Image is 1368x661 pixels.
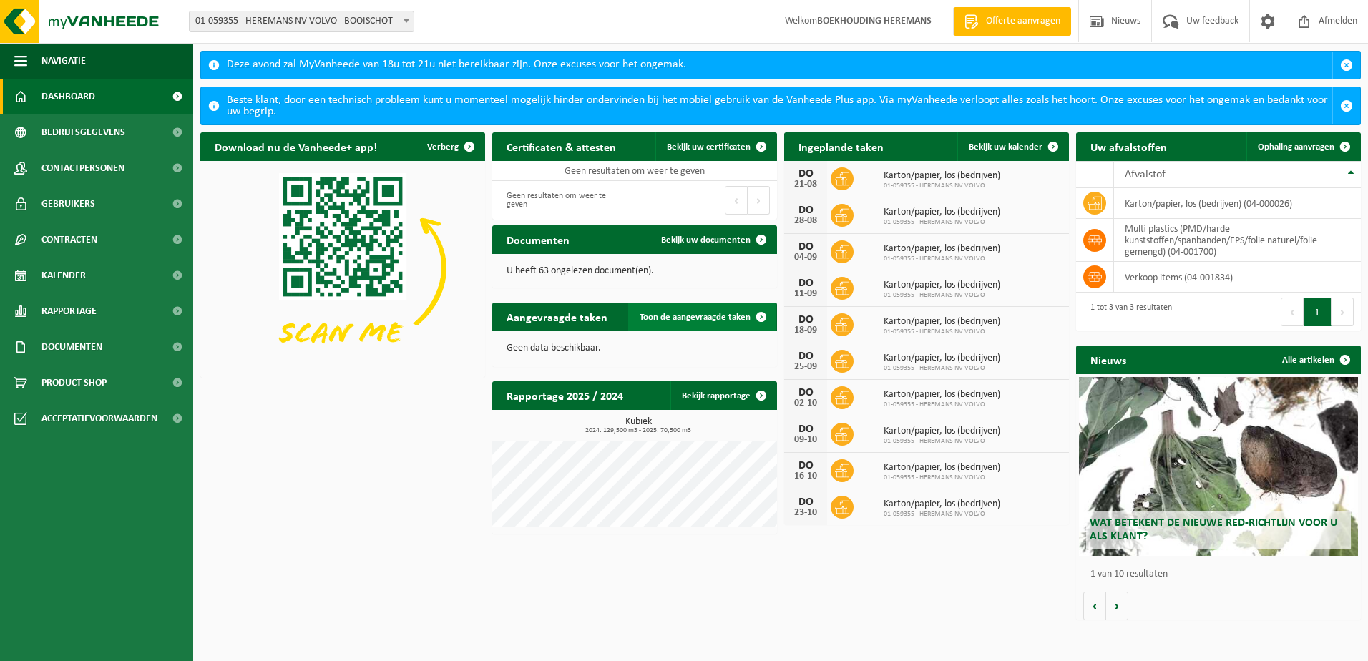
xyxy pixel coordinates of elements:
a: Wat betekent de nieuwe RED-richtlijn voor u als klant? [1079,377,1358,556]
h3: Kubiek [499,417,777,434]
div: 1 tot 3 van 3 resultaten [1083,296,1172,328]
span: Contactpersonen [41,150,124,186]
span: 2024: 129,500 m3 - 2025: 70,500 m3 [499,427,777,434]
span: Karton/papier, los (bedrijven) [884,499,1000,510]
span: 01-059355 - HEREMANS NV VOLVO [884,291,1000,300]
h2: Download nu de Vanheede+ app! [200,132,391,160]
span: Ophaling aanvragen [1258,142,1334,152]
a: Bekijk rapportage [670,381,776,410]
a: Bekijk uw certificaten [655,132,776,161]
span: Gebruikers [41,186,95,222]
div: 25-09 [791,362,820,372]
a: Bekijk uw documenten [650,225,776,254]
div: 16-10 [791,471,820,481]
span: Bedrijfsgegevens [41,114,125,150]
button: Next [748,186,770,215]
td: multi plastics (PMD/harde kunststoffen/spanbanden/EPS/folie naturel/folie gemengd) (04-001700) [1114,219,1361,262]
span: Acceptatievoorwaarden [41,401,157,436]
span: Afvalstof [1125,169,1166,180]
div: DO [791,351,820,362]
p: Geen data beschikbaar. [507,343,763,353]
td: karton/papier, los (bedrijven) (04-000026) [1114,188,1361,219]
h2: Aangevraagde taken [492,303,622,330]
div: Beste klant, door een technisch probleem kunt u momenteel mogelijk hinder ondervinden bij het mob... [227,87,1332,124]
h2: Documenten [492,225,584,253]
button: Next [1332,298,1354,326]
div: 21-08 [791,180,820,190]
div: 28-08 [791,216,820,226]
span: Wat betekent de nieuwe RED-richtlijn voor u als klant? [1090,517,1337,542]
button: 1 [1304,298,1332,326]
h2: Uw afvalstoffen [1076,132,1181,160]
div: 04-09 [791,253,820,263]
div: DO [791,423,820,435]
div: Geen resultaten om weer te geven [499,185,627,216]
span: Kalender [41,258,86,293]
td: verkoop items (04-001834) [1114,262,1361,293]
div: Deze avond zal MyVanheede van 18u tot 21u niet bereikbaar zijn. Onze excuses voor het ongemak. [227,52,1332,79]
p: U heeft 63 ongelezen document(en). [507,266,763,276]
span: Offerte aanvragen [982,14,1064,29]
div: DO [791,314,820,325]
span: Contracten [41,222,97,258]
div: DO [791,168,820,180]
span: 01-059355 - HEREMANS NV VOLVO [884,401,1000,409]
h2: Rapportage 2025 / 2024 [492,381,637,409]
span: 01-059355 - HEREMANS NV VOLVO [884,437,1000,446]
span: 01-059355 - HEREMANS NV VOLVO - BOOISCHOT [190,11,414,31]
span: Karton/papier, los (bedrijven) [884,316,1000,328]
span: Karton/papier, los (bedrijven) [884,207,1000,218]
span: Verberg [427,142,459,152]
strong: BOEKHOUDING HEREMANS [817,16,932,26]
span: Karton/papier, los (bedrijven) [884,280,1000,291]
span: Dashboard [41,79,95,114]
div: 02-10 [791,398,820,408]
span: Bekijk uw certificaten [667,142,751,152]
span: Rapportage [41,293,97,329]
button: Verberg [416,132,484,161]
span: Bekijk uw documenten [661,235,751,245]
img: Download de VHEPlus App [200,161,485,375]
span: 01-059355 - HEREMANS NV VOLVO [884,474,1000,482]
h2: Ingeplande taken [784,132,898,160]
div: DO [791,496,820,508]
a: Bekijk uw kalender [957,132,1067,161]
p: 1 van 10 resultaten [1090,569,1354,579]
div: 11-09 [791,289,820,299]
a: Alle artikelen [1271,346,1359,374]
a: Toon de aangevraagde taken [628,303,776,331]
a: Ophaling aanvragen [1246,132,1359,161]
div: DO [791,205,820,216]
h2: Certificaten & attesten [492,132,630,160]
span: Product Shop [41,365,107,401]
span: Karton/papier, los (bedrijven) [884,462,1000,474]
span: Toon de aangevraagde taken [640,313,751,322]
span: Documenten [41,329,102,365]
span: Karton/papier, los (bedrijven) [884,389,1000,401]
span: Navigatie [41,43,86,79]
span: Karton/papier, los (bedrijven) [884,353,1000,364]
div: DO [791,278,820,289]
button: Vorige [1083,592,1106,620]
div: 23-10 [791,508,820,518]
span: Karton/papier, los (bedrijven) [884,426,1000,437]
span: 01-059355 - HEREMANS NV VOLVO [884,218,1000,227]
td: Geen resultaten om weer te geven [492,161,777,181]
span: 01-059355 - HEREMANS NV VOLVO - BOOISCHOT [189,11,414,32]
span: 01-059355 - HEREMANS NV VOLVO [884,364,1000,373]
div: DO [791,460,820,471]
a: Offerte aanvragen [953,7,1071,36]
div: 09-10 [791,435,820,445]
span: 01-059355 - HEREMANS NV VOLVO [884,510,1000,519]
button: Previous [1281,298,1304,326]
span: Karton/papier, los (bedrijven) [884,170,1000,182]
div: 18-09 [791,325,820,336]
div: DO [791,241,820,253]
button: Volgende [1106,592,1128,620]
button: Previous [725,186,748,215]
span: 01-059355 - HEREMANS NV VOLVO [884,328,1000,336]
h2: Nieuws [1076,346,1140,373]
span: 01-059355 - HEREMANS NV VOLVO [884,255,1000,263]
span: 01-059355 - HEREMANS NV VOLVO [884,182,1000,190]
span: Bekijk uw kalender [969,142,1042,152]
